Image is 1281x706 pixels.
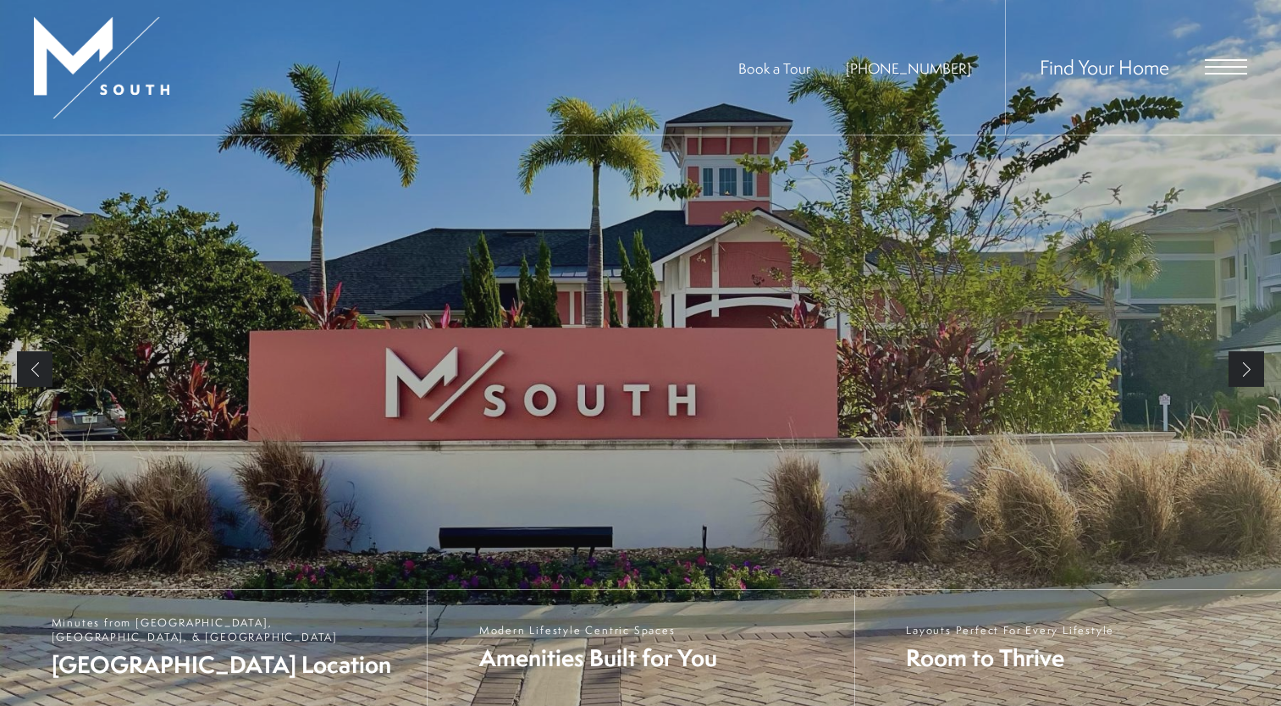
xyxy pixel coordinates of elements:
[906,623,1114,637] span: Layouts Perfect For Every Lifestyle
[427,590,853,706] a: Modern Lifestyle Centric Spaces
[34,17,169,119] img: MSouth
[1229,351,1264,387] a: Next
[846,58,971,78] a: Call Us at 813-570-8014
[1040,53,1169,80] a: Find Your Home
[1205,59,1247,74] button: Open Menu
[52,615,411,644] span: Minutes from [GEOGRAPHIC_DATA], [GEOGRAPHIC_DATA], & [GEOGRAPHIC_DATA]
[52,648,411,681] span: [GEOGRAPHIC_DATA] Location
[479,642,717,674] span: Amenities Built for You
[738,58,810,78] a: Book a Tour
[854,590,1281,706] a: Layouts Perfect For Every Lifestyle
[846,58,971,78] span: [PHONE_NUMBER]
[479,623,717,637] span: Modern Lifestyle Centric Spaces
[17,351,52,387] a: Previous
[906,642,1114,674] span: Room to Thrive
